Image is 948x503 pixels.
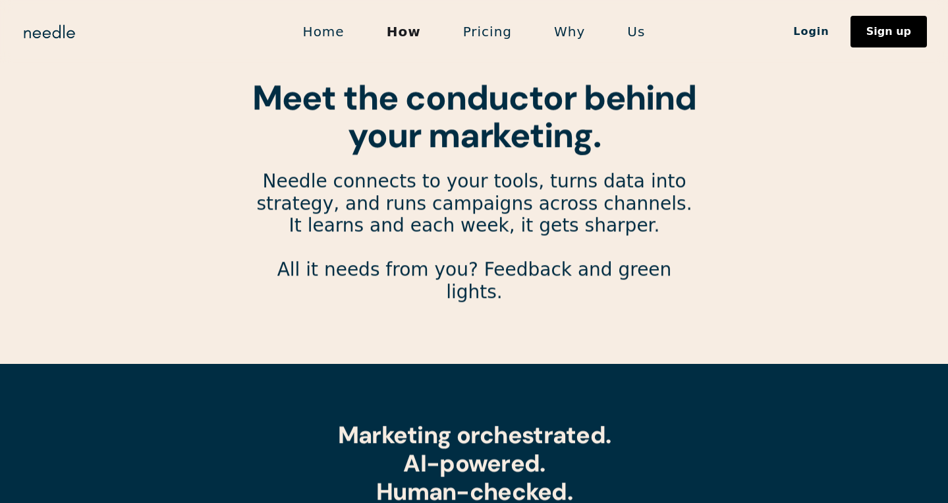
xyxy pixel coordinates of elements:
p: Needle connects to your tools, turns data into strategy, and runs campaigns across channels. It l... [250,171,698,326]
a: Login [772,20,850,43]
div: Sign up [866,26,911,37]
a: Pricing [442,18,533,45]
a: How [366,18,442,45]
a: Home [282,18,366,45]
a: Us [606,18,666,45]
strong: Meet the conductor behind your marketing. [252,75,696,158]
a: Sign up [850,16,927,47]
a: Why [533,18,606,45]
